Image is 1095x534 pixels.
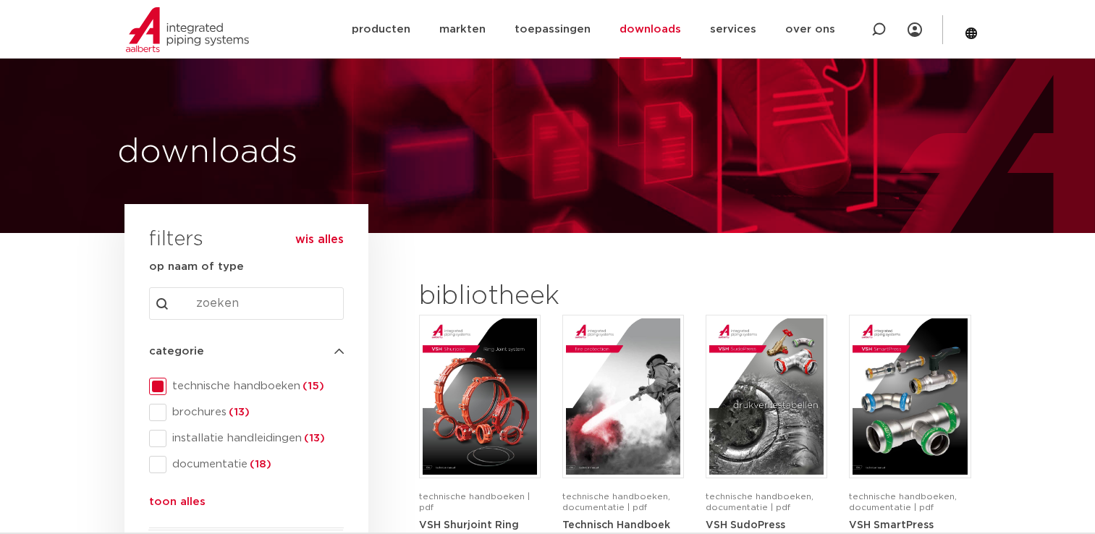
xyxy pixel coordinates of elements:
[149,261,244,272] strong: op naam of type
[149,223,203,258] h3: filters
[419,279,677,314] h2: bibliotheek
[149,493,206,517] button: toon alles
[295,232,344,247] button: wis alles
[419,492,530,512] span: technische handboeken | pdf
[423,318,537,475] img: VSH-Shurjoint-RJ_A4TM_5011380_2025_1.1_EN-pdf.jpg
[248,459,271,470] span: (18)
[149,430,344,447] div: installatie handleidingen(13)
[853,318,967,475] img: VSH-SmartPress_A4TM_5009301_2023_2.0-EN-pdf.jpg
[117,130,541,176] h1: downloads
[706,492,813,512] span: technische handboeken, documentatie | pdf
[166,431,344,446] span: installatie handleidingen
[227,407,250,418] span: (13)
[709,318,824,475] img: VSH-SudoPress_A4PLT_5007706_2024-2.0_NL-pdf.jpg
[166,457,344,472] span: documentatie
[166,379,344,394] span: technische handboeken
[562,492,670,512] span: technische handboeken, documentatie | pdf
[149,343,344,360] h4: categorie
[566,318,680,475] img: FireProtection_A4TM_5007915_2025_2.0_EN-pdf.jpg
[149,456,344,473] div: documentatie(18)
[849,492,957,512] span: technische handboeken, documentatie | pdf
[166,405,344,420] span: brochures
[302,433,325,444] span: (13)
[149,404,344,421] div: brochures(13)
[149,378,344,395] div: technische handboeken(15)
[300,381,324,391] span: (15)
